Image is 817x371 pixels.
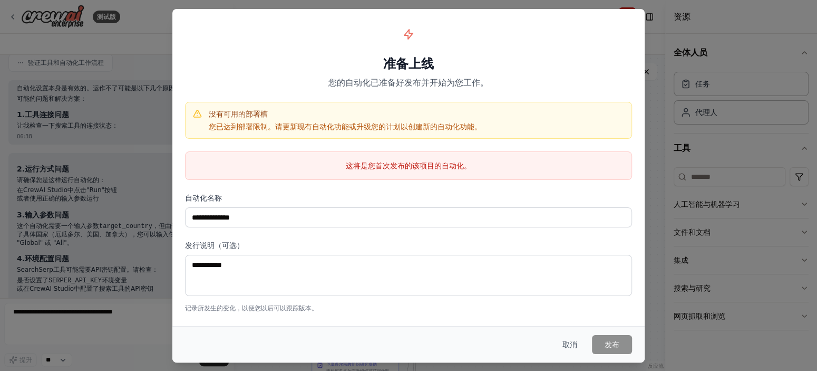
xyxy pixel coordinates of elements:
[562,340,577,349] font: 取消
[185,194,222,202] font: 自动化名称
[209,110,268,118] font: 没有可用的部署槽
[592,335,632,354] button: 发布
[346,161,471,170] font: 这将是您首次发布的该项目的自动化。
[605,340,619,349] font: 发布
[328,78,489,88] font: 您的自动化已准备好发布并开始为您工作。
[554,335,586,354] button: 取消
[185,241,244,250] font: 发行说明（可选）
[383,56,434,71] font: 准备上线
[185,305,318,312] font: 记录所发生的变化，以便您以后可以跟踪版本。
[209,122,482,131] font: 您已达到部署限制。请更新现有自动化功能或升级您的计划以创建新的自动化功能。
